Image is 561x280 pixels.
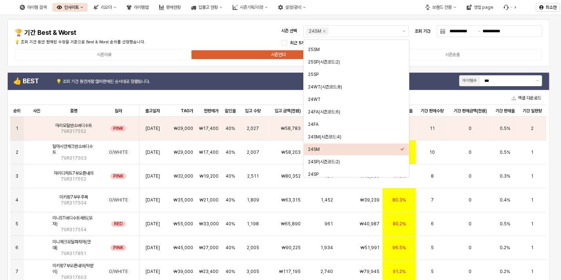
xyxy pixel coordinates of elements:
[225,197,235,203] span: 40%
[173,245,193,251] span: ₩45,000
[134,5,148,10] div: 아이템맵
[13,77,55,85] h4: 👍 BEST
[113,173,123,179] span: PINK
[15,197,18,203] span: 4
[429,149,435,155] span: 10
[16,149,18,155] span: 2
[109,149,128,155] span: O/WHITE
[247,197,259,203] span: 1,809
[421,3,461,12] div: 브랜드 전환
[246,269,259,274] span: 3,005
[146,173,160,179] span: [DATE]
[365,51,539,58] label: 시즌용품
[415,29,430,34] span: 조회 기간
[290,40,408,46] span: 최근 5개년 무시즌 모아보기([DATE][PHONE_NUMBER][DATE])
[225,221,235,227] span: 40%
[145,108,160,114] span: 출고일자
[462,77,477,84] div: 아이템수
[15,29,187,36] h4: 🏆 기간 Best & Worst
[509,94,544,102] button: 엑셀 다운로드
[421,108,444,114] span: 기간 판매수량
[474,5,493,10] div: 영업 page
[146,197,160,203] span: [DATE]
[52,263,95,274] span: 미키랑7부오픈내의(턱받이)
[113,126,123,131] span: PINK
[274,3,310,12] div: 설정/관리
[495,108,514,114] span: 기간 판매율
[308,47,400,52] div: 25SM
[430,173,433,179] span: 8
[531,173,533,179] span: 1
[173,149,193,155] span: ₩29,000
[469,173,472,179] span: 0
[247,245,259,251] span: 2,005
[499,173,510,179] span: 0.3%
[15,3,51,12] div: 아이템 검색
[393,221,406,227] span: 80.2%
[15,173,18,179] span: 3
[275,108,301,114] span: 입고 금액(천원)
[146,126,160,131] span: [DATE]
[247,126,259,131] span: 2,027
[500,245,510,251] span: 0.2%
[61,155,87,161] span: 79R317503
[453,108,487,114] span: 기간 판매금액(천원)
[59,194,88,200] span: 미키랑7부우주복
[281,126,301,131] span: ₩58,783
[360,245,379,251] span: ₩51,991
[146,221,160,227] span: [DATE]
[308,59,400,65] div: 25SP(시즌코드:2)
[225,245,235,251] span: 40%
[308,134,400,140] div: 24SM(시즌코드:4)
[308,97,400,102] div: 24WT
[245,108,261,114] span: 입고 수량
[52,215,95,227] span: 미니ST바디수트세트(모자)
[320,197,333,203] span: 1,452
[87,79,94,84] strong: 가장
[15,269,18,274] span: 7
[469,245,472,251] span: 0
[204,108,219,114] span: 현판매가
[15,245,18,251] span: 6
[430,269,433,274] span: 5
[16,126,18,131] span: 1
[308,146,400,152] div: 24SM
[52,239,95,251] span: 미니체크모달파자마(안대)
[281,197,301,203] span: ₩63,315
[531,269,533,274] span: 1
[56,78,187,85] p: 💡 조회 기간 동안 판매된 순서대로 정렬됩니다.
[393,269,406,274] span: 91.2%
[432,5,452,10] div: 브랜드 전환
[199,269,219,274] span: ₩23,400
[61,176,86,182] span: 79R317652
[199,245,219,251] span: ₩27,000
[240,5,263,10] div: 시즌기획/리뷰
[531,245,533,251] span: 1
[500,269,510,274] span: 0.2%
[114,221,123,227] span: RED
[308,109,400,115] div: 24FA(시즌코드:6)
[61,227,87,233] span: 79R317554
[199,197,219,203] span: ₩21,000
[109,197,128,203] span: O/WHITE
[247,173,259,179] span: 2,511
[199,173,219,179] span: ₩19,200
[95,79,103,84] strong: 많이
[499,221,510,227] span: 0.5%
[228,3,272,12] div: 시즌기획/리뷰
[247,149,259,155] span: 2,007
[199,149,219,155] span: ₩17,400
[499,197,510,203] span: 0.4%
[13,108,21,114] span: 순위
[323,30,326,33] div: Remove 24SM
[531,197,533,203] span: 1
[64,5,79,10] div: 인사이트
[154,3,185,12] div: 판매현황
[430,197,433,203] span: 7
[146,149,160,155] span: [DATE]
[199,221,218,227] span: ₩33,000
[191,51,366,58] label: 시즌언더
[115,108,122,114] span: 칼라
[320,245,333,251] span: 1,934
[308,159,400,165] div: 24SP(시즌코드:2)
